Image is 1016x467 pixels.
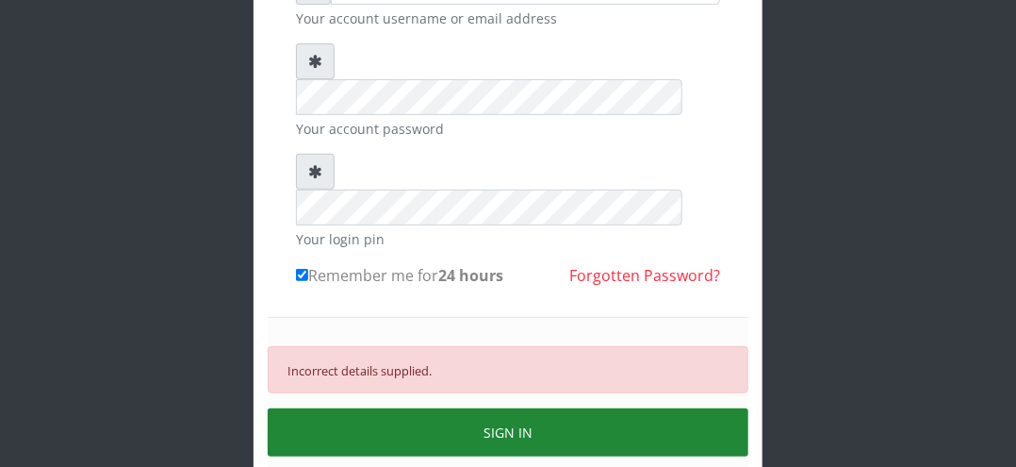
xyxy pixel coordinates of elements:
small: Your account password [296,119,720,139]
small: Incorrect details supplied. [287,362,432,379]
input: Remember me for24 hours [296,269,308,281]
small: Your login pin [296,229,720,249]
a: Forgotten Password? [569,265,720,286]
small: Your account username or email address [296,8,720,28]
label: Remember me for [296,264,503,287]
button: SIGN IN [268,409,748,457]
b: 24 hours [438,265,503,286]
